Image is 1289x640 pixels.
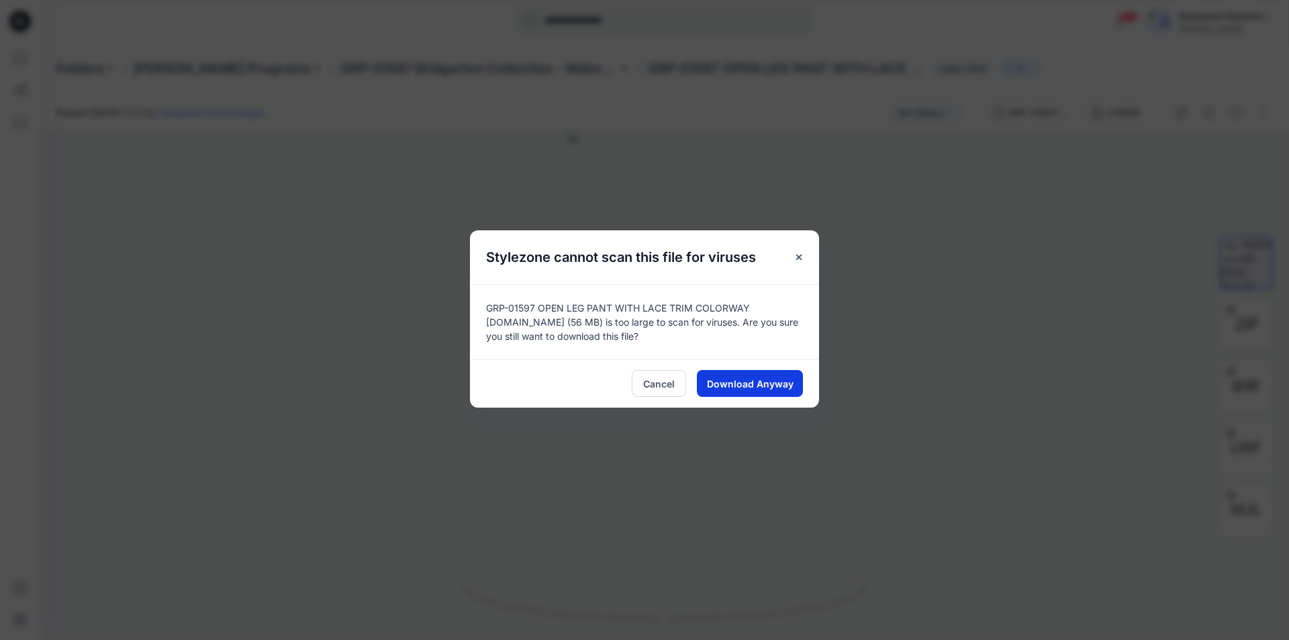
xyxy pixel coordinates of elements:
span: Download Anyway [707,377,794,391]
button: Download Anyway [697,370,803,397]
h5: Stylezone cannot scan this file for viruses [470,230,772,284]
span: Cancel [643,377,675,391]
button: Cancel [632,370,686,397]
div: GRP-01597 OPEN LEG PANT WITH LACE TRIM COLORWAY [DOMAIN_NAME] (56 MB) is too large to scan for vi... [470,284,819,359]
button: Close [787,245,811,269]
